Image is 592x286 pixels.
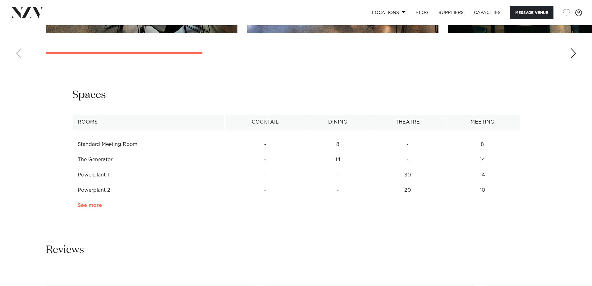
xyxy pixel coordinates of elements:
a: BLOG [411,6,434,19]
td: 8 [306,137,370,152]
td: The Generator [72,152,225,167]
td: - [225,167,306,183]
th: Dining [306,115,370,130]
td: 20 [370,183,445,198]
td: 30 [370,167,445,183]
td: 8 [445,137,520,152]
a: Capacities [469,6,506,19]
td: 14 [445,152,520,167]
th: Rooms [72,115,225,130]
td: Standard Meeting Room [72,137,225,152]
td: - [225,137,306,152]
td: - [370,137,445,152]
img: nzv-logo.png [10,7,44,18]
h2: Reviews [46,243,84,257]
th: Meeting [445,115,520,130]
button: Message Venue [510,6,553,19]
td: 14 [306,152,370,167]
td: - [225,152,306,167]
td: - [306,167,370,183]
td: Powerplant 1 [72,167,225,183]
a: Locations [367,6,411,19]
a: SUPPLIERS [434,6,469,19]
th: Cocktail [225,115,306,130]
td: Powerplant 2 [72,183,225,198]
h2: Spaces [72,88,106,102]
td: - [370,152,445,167]
td: - [225,183,306,198]
td: 10 [445,183,520,198]
th: Theatre [370,115,445,130]
td: - [306,183,370,198]
td: 14 [445,167,520,183]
